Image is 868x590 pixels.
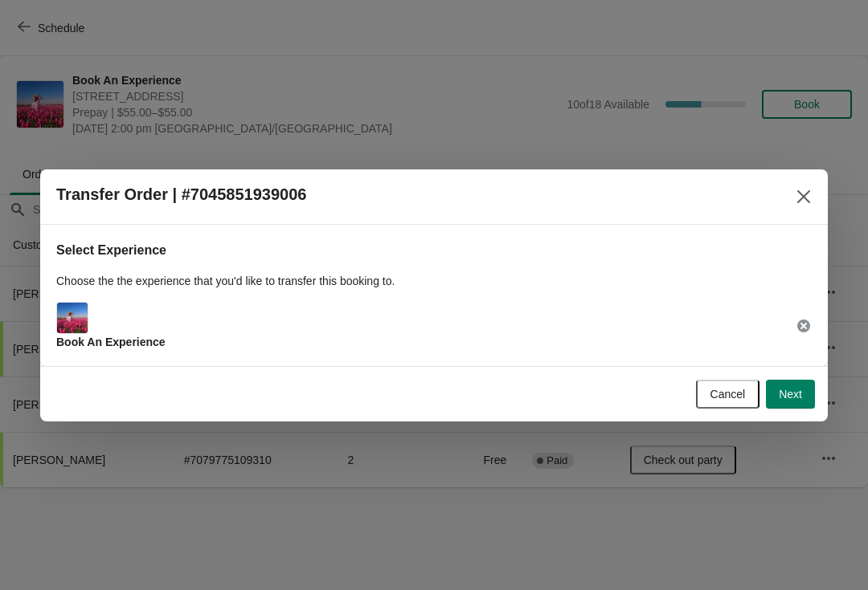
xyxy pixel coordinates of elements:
[56,241,812,260] h2: Select Experience
[789,182,818,211] button: Close
[710,388,746,401] span: Cancel
[766,380,815,409] button: Next
[56,336,166,348] span: Book An Experience
[56,185,306,204] h2: Transfer Order | #7045851939006
[57,303,88,333] img: Main Experience Image
[696,380,760,409] button: Cancel
[56,273,812,289] p: Choose the the experience that you'd like to transfer this booking to.
[779,388,802,401] span: Next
